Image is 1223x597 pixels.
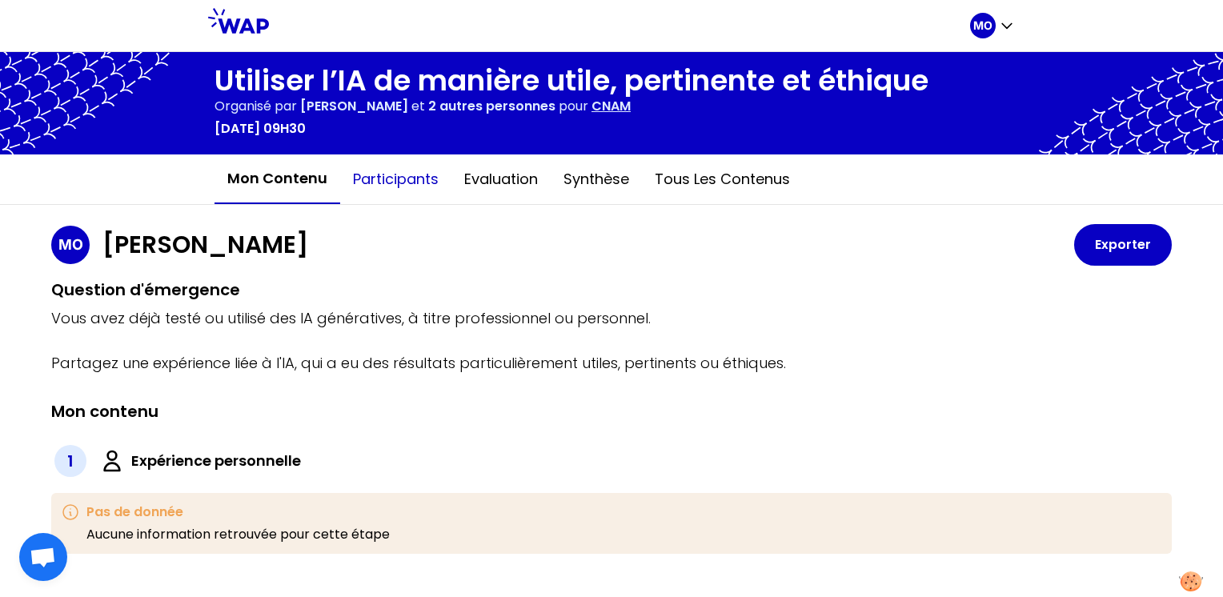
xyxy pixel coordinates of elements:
p: Vous avez déjà testé ou utilisé des IA génératives, à titre professionnel ou personnel. Partagez ... [51,307,1172,375]
p: MO [973,18,992,34]
button: Tous les contenus [642,155,803,203]
h3: Pas de donnée [86,503,390,522]
p: [DATE] 09h30 [215,119,306,138]
h2: Mon contenu [51,400,158,423]
div: Ouvrir le chat [19,533,67,581]
h1: [PERSON_NAME] [102,230,308,259]
p: et [300,97,555,116]
span: 2 autres personnes [428,97,555,115]
p: Aucune information retrouvée pour cette étape [86,525,390,544]
h1: Utiliser l’IA de manière utile, pertinente et éthique [215,65,928,97]
button: MO [970,13,1015,38]
button: Mon contenu [215,154,340,204]
span: [PERSON_NAME] [300,97,408,115]
button: Evaluation [451,155,551,203]
p: MO [58,234,83,256]
p: CNAM [591,97,631,116]
div: 1 [54,445,86,477]
button: Participants [340,155,451,203]
p: pour [559,97,588,116]
h2: Question d'émergence [51,278,1172,301]
label: Expérience personnelle [131,450,301,472]
button: Exporter [1074,224,1172,266]
button: Synthèse [551,155,642,203]
p: Organisé par [215,97,297,116]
